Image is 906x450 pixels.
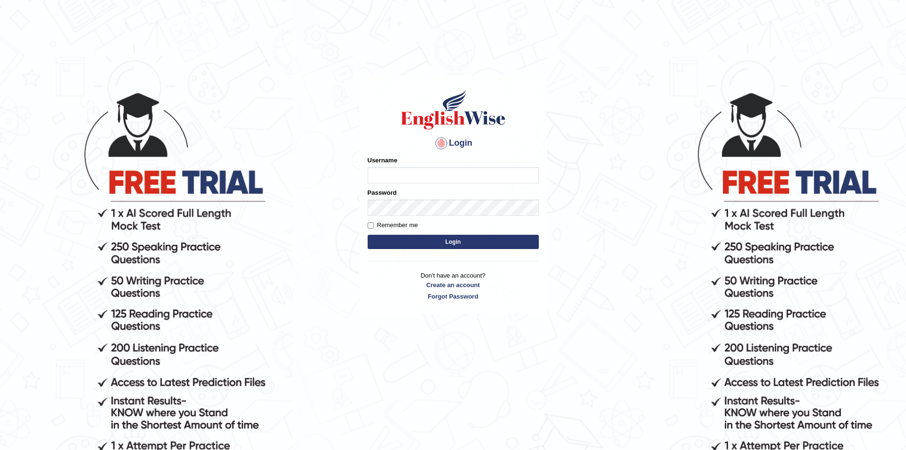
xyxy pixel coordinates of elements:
a: Forgot Password [368,292,539,301]
label: Username [368,156,398,165]
a: Create an account [368,280,539,290]
h4: Login [368,136,539,151]
label: Password [368,188,397,197]
img: Logo of English Wise sign in for intelligent practice with AI [399,88,507,131]
p: Don't have an account? [368,271,539,300]
label: Remember me [368,220,418,230]
input: Remember me [368,222,374,229]
button: Login [368,235,539,249]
